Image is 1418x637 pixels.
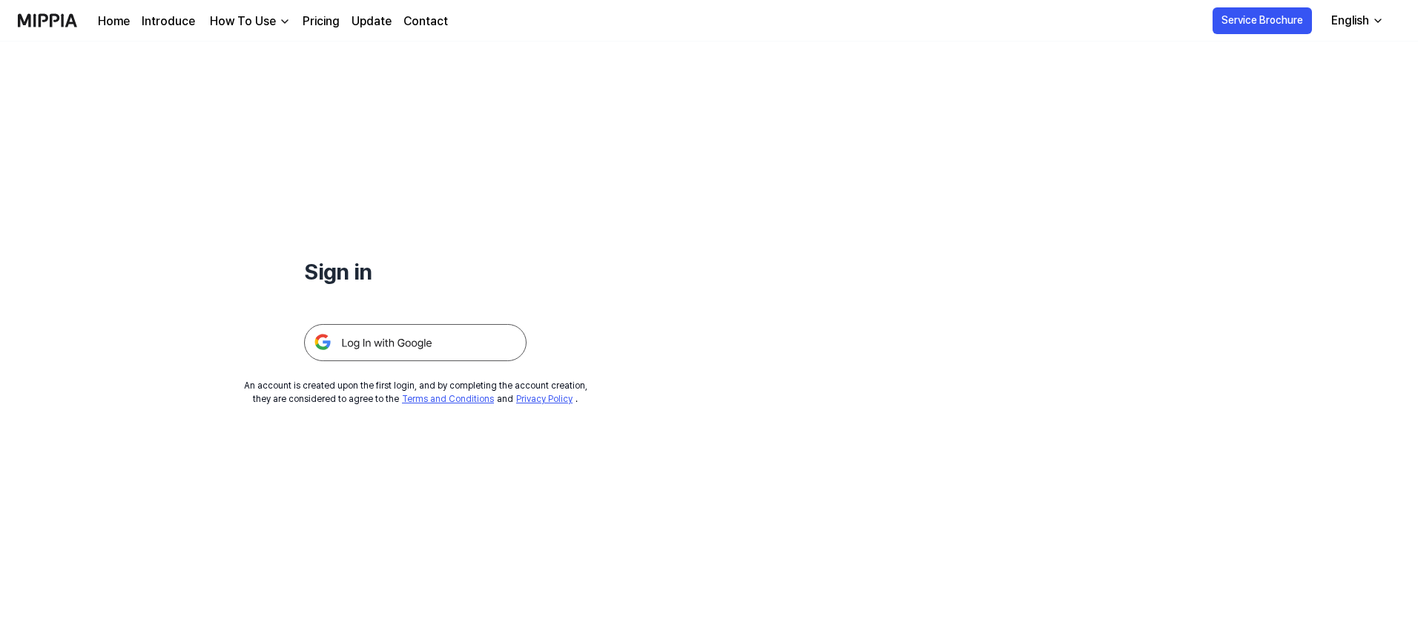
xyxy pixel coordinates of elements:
[304,324,527,361] img: 구글 로그인 버튼
[1328,12,1372,30] div: English
[352,13,392,30] a: Update
[207,13,291,30] button: How To Use
[304,255,527,288] h1: Sign in
[98,13,130,30] a: Home
[303,13,340,30] a: Pricing
[516,394,573,404] a: Privacy Policy
[1319,6,1393,36] button: English
[1213,7,1312,34] button: Service Brochure
[402,394,494,404] a: Terms and Conditions
[142,13,195,30] a: Introduce
[279,16,291,27] img: down
[403,13,448,30] a: Contact
[244,379,587,406] div: An account is created upon the first login, and by completing the account creation, they are cons...
[207,13,279,30] div: How To Use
